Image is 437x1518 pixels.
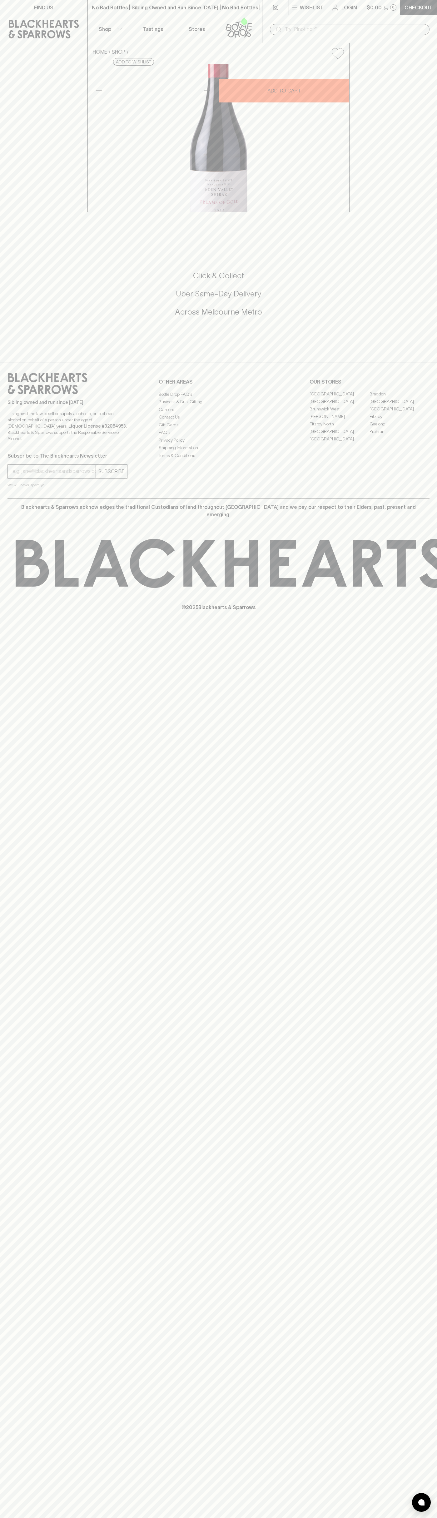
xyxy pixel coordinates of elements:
[7,482,127,488] p: We will never spam you
[392,6,395,9] p: 0
[370,420,430,428] a: Geelong
[159,398,279,406] a: Business & Bulk Gifting
[143,25,163,33] p: Tastings
[219,79,349,102] button: ADD TO CART
[310,420,370,428] a: Fitzroy North
[370,390,430,398] a: Braddon
[159,390,279,398] a: Bottle Drop FAQ's
[189,25,205,33] p: Stores
[159,406,279,413] a: Careers
[418,1499,425,1506] img: bubble-icon
[12,503,425,518] p: Blackhearts & Sparrows acknowledges the traditional Custodians of land throughout [GEOGRAPHIC_DAT...
[131,15,175,43] a: Tastings
[310,428,370,435] a: [GEOGRAPHIC_DATA]
[175,15,219,43] a: Stores
[7,410,127,442] p: It is against the law to sell or supply alcohol to, or to obtain alcohol on behalf of a person un...
[367,4,382,11] p: $0.00
[159,421,279,429] a: Gift Cards
[405,4,433,11] p: Checkout
[159,444,279,452] a: Shipping Information
[310,413,370,420] a: [PERSON_NAME]
[7,399,127,405] p: Sibling owned and run since [DATE]
[88,64,349,212] img: 38093.png
[285,24,425,34] input: Try "Pinot noir"
[99,25,111,33] p: Shop
[7,307,430,317] h5: Across Melbourne Metro
[88,15,132,43] button: Shop
[113,58,154,66] button: Add to wishlist
[267,87,301,94] p: ADD TO CART
[96,465,127,478] button: SUBSCRIBE
[310,405,370,413] a: Brunswick West
[7,246,430,350] div: Call to action block
[159,414,279,421] a: Contact Us
[159,378,279,385] p: OTHER AREAS
[34,4,53,11] p: FIND US
[310,398,370,405] a: [GEOGRAPHIC_DATA]
[7,452,127,459] p: Subscribe to The Blackhearts Newsletter
[112,49,125,55] a: SHOP
[12,466,96,476] input: e.g. jane@blackheartsandsparrows.com.au
[370,405,430,413] a: [GEOGRAPHIC_DATA]
[7,289,430,299] h5: Uber Same-Day Delivery
[310,435,370,443] a: [GEOGRAPHIC_DATA]
[7,270,430,281] h5: Click & Collect
[341,4,357,11] p: Login
[310,378,430,385] p: OUR STORES
[370,428,430,435] a: Prahran
[370,398,430,405] a: [GEOGRAPHIC_DATA]
[300,4,324,11] p: Wishlist
[329,46,346,62] button: Add to wishlist
[159,452,279,459] a: Terms & Conditions
[159,436,279,444] a: Privacy Policy
[159,429,279,436] a: FAQ's
[68,424,126,429] strong: Liquor License #32064953
[310,390,370,398] a: [GEOGRAPHIC_DATA]
[93,49,107,55] a: HOME
[98,468,125,475] p: SUBSCRIBE
[370,413,430,420] a: Fitzroy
